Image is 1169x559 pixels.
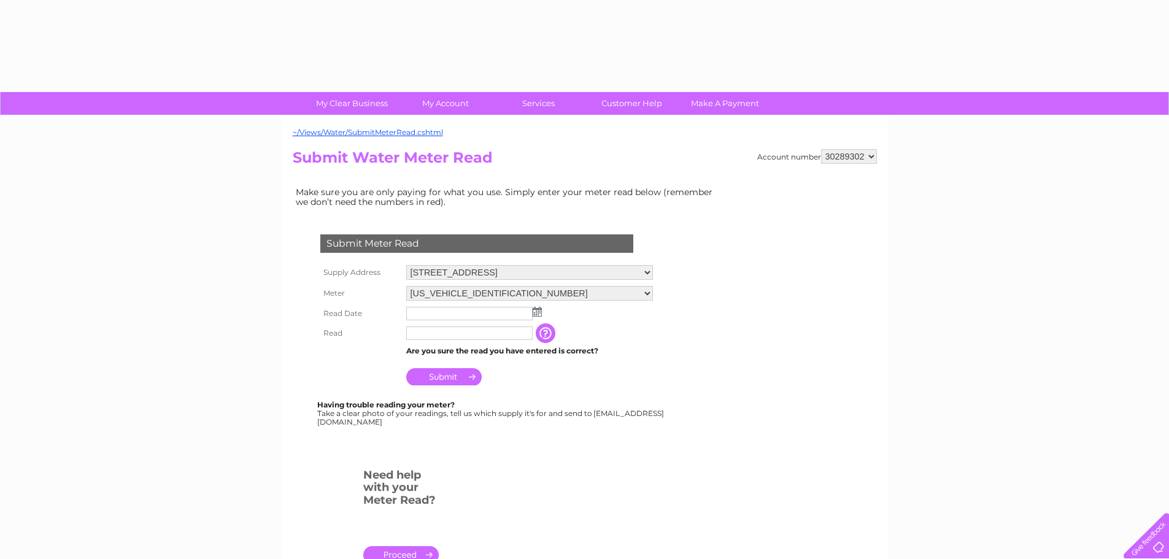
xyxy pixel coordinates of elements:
[317,323,403,343] th: Read
[317,401,666,426] div: Take a clear photo of your readings, tell us which supply it's for and send to [EMAIL_ADDRESS][DO...
[320,234,633,253] div: Submit Meter Read
[403,343,656,359] td: Are you sure the read you have entered is correct?
[317,262,403,283] th: Supply Address
[317,400,455,409] b: Having trouble reading your meter?
[293,128,443,137] a: ~/Views/Water/SubmitMeterRead.cshtml
[293,184,722,210] td: Make sure you are only paying for what you use. Simply enter your meter read below (remember we d...
[293,149,877,172] h2: Submit Water Meter Read
[674,92,776,115] a: Make A Payment
[363,466,439,513] h3: Need help with your Meter Read?
[533,307,542,317] img: ...
[536,323,558,343] input: Information
[488,92,589,115] a: Services
[406,368,482,385] input: Submit
[317,304,403,323] th: Read Date
[581,92,682,115] a: Customer Help
[317,283,403,304] th: Meter
[301,92,403,115] a: My Clear Business
[757,149,877,164] div: Account number
[395,92,496,115] a: My Account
